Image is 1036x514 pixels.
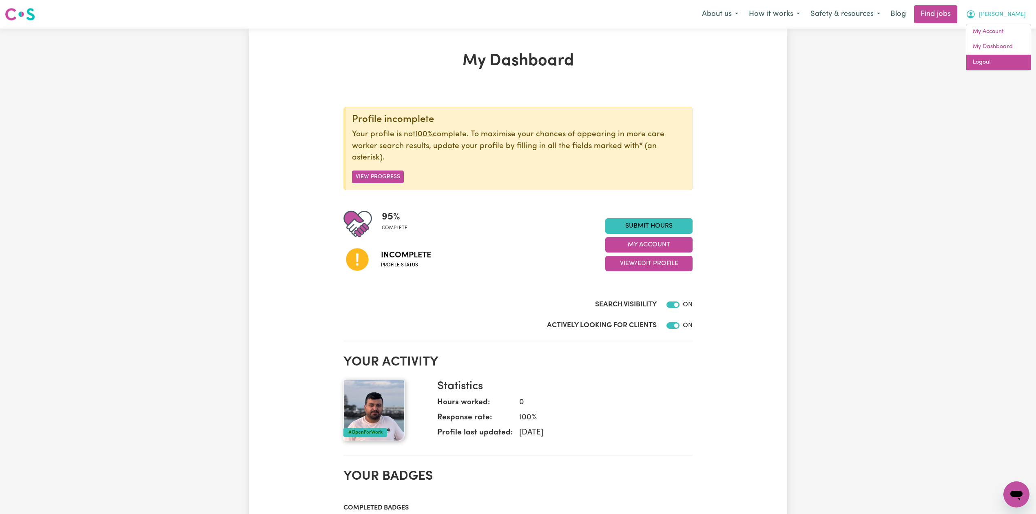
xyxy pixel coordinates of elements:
[5,5,35,24] a: Careseekers logo
[343,354,693,370] h2: Your activity
[595,299,657,310] label: Search Visibility
[381,261,431,269] span: Profile status
[343,51,693,71] h1: My Dashboard
[683,301,693,308] span: ON
[1003,481,1029,507] iframe: Button to launch messaging window
[513,427,686,439] dd: [DATE]
[437,412,513,427] dt: Response rate:
[914,5,957,23] a: Find jobs
[343,504,693,512] h3: Completed badges
[966,24,1031,71] div: My Account
[513,397,686,409] dd: 0
[605,218,693,234] a: Submit Hours
[805,6,885,23] button: Safety & resources
[605,256,693,271] button: View/Edit Profile
[343,428,387,437] div: #OpenForWork
[605,237,693,253] button: My Account
[343,469,693,484] h2: Your badges
[979,10,1026,19] span: [PERSON_NAME]
[697,6,744,23] button: About us
[547,320,657,331] label: Actively Looking for Clients
[966,39,1031,55] a: My Dashboard
[415,131,433,138] u: 100%
[513,412,686,424] dd: 100 %
[343,380,405,441] img: Your profile picture
[382,224,407,232] span: complete
[437,380,686,394] h3: Statistics
[352,129,686,164] p: Your profile is not complete. To maximise your chances of appearing in more care worker search re...
[381,249,431,261] span: Incomplete
[382,210,407,224] span: 95 %
[966,55,1031,70] a: Logout
[683,322,693,329] span: ON
[352,114,686,126] div: Profile incomplete
[966,24,1031,40] a: My Account
[5,7,35,22] img: Careseekers logo
[437,427,513,442] dt: Profile last updated:
[382,210,414,238] div: Profile completeness: 95%
[885,5,911,23] a: Blog
[744,6,805,23] button: How it works
[961,6,1031,23] button: My Account
[352,171,404,183] button: View Progress
[437,397,513,412] dt: Hours worked:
